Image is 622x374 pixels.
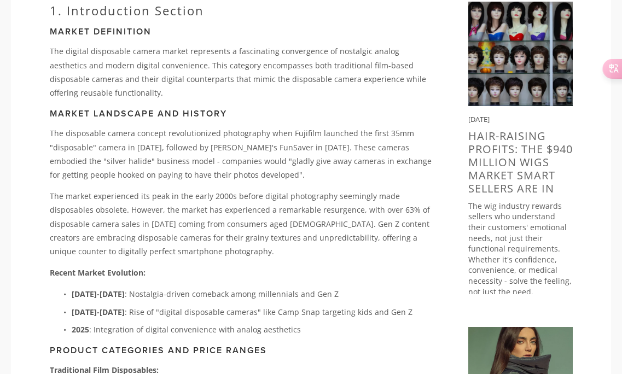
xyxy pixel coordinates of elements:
p: : Nostalgia-driven comeback among millennials and Gen Z [72,287,433,301]
p: The wig industry rewards sellers who understand their customers' emotional needs, not just their ... [468,201,573,297]
strong: [DATE]-[DATE] [72,307,125,317]
p: The disposable camera concept revolutionized photography when Fujifilm launched the first 35mm "d... [50,126,433,182]
p: : Integration of digital convenience with analog aesthetics [72,323,433,336]
p: The digital disposable camera market represents a fascinating convergence of nostalgic analog aes... [50,44,433,100]
time: [DATE] [468,114,490,124]
p: : Rise of "digital disposable cameras" like Camp Snap targeting kids and Gen Z [72,305,433,319]
h3: Product Categories and Price Ranges [50,345,433,355]
strong: Recent Market Evolution: [50,267,146,278]
p: The market experienced its peak in the early 2000s before digital photography seemingly made disp... [50,189,433,258]
strong: [DATE]-[DATE] [72,289,125,299]
img: Hair-Raising Profits: The $940 Million Wigs Market Smart Sellers Are In [468,2,573,106]
h3: Market Definition [50,26,433,37]
h2: 1. Introduction Section [50,3,433,17]
strong: 2025 [72,324,89,335]
a: Hair-Raising Profits: The $940 Million Wigs Market Smart Sellers Are In [468,128,573,196]
h3: Market Landscape and History [50,108,433,119]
